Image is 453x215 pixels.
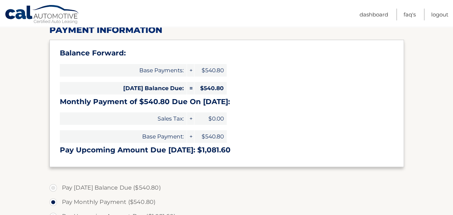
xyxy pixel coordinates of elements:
span: $540.80 [194,130,227,143]
span: $540.80 [194,82,227,94]
h2: Payment Information [49,25,404,35]
span: $540.80 [194,64,227,77]
span: = [187,82,194,94]
span: Base Payment: [60,130,187,143]
span: Sales Tax: [60,112,187,125]
h3: Pay Upcoming Amount Due [DATE]: $1,081.60 [60,146,394,155]
span: + [187,64,194,77]
a: Cal Automotive [5,5,80,25]
span: $0.00 [194,112,227,125]
a: Logout [431,9,448,20]
span: Base Payments: [60,64,187,77]
span: + [187,130,194,143]
h3: Monthly Payment of $540.80 Due On [DATE]: [60,97,394,106]
a: Dashboard [360,9,388,20]
label: Pay Monthly Payment ($540.80) [49,195,404,209]
span: + [187,112,194,125]
a: FAQ's [404,9,416,20]
label: Pay [DATE] Balance Due ($540.80) [49,181,404,195]
h3: Balance Forward: [60,49,394,58]
span: [DATE] Balance Due: [60,82,187,94]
